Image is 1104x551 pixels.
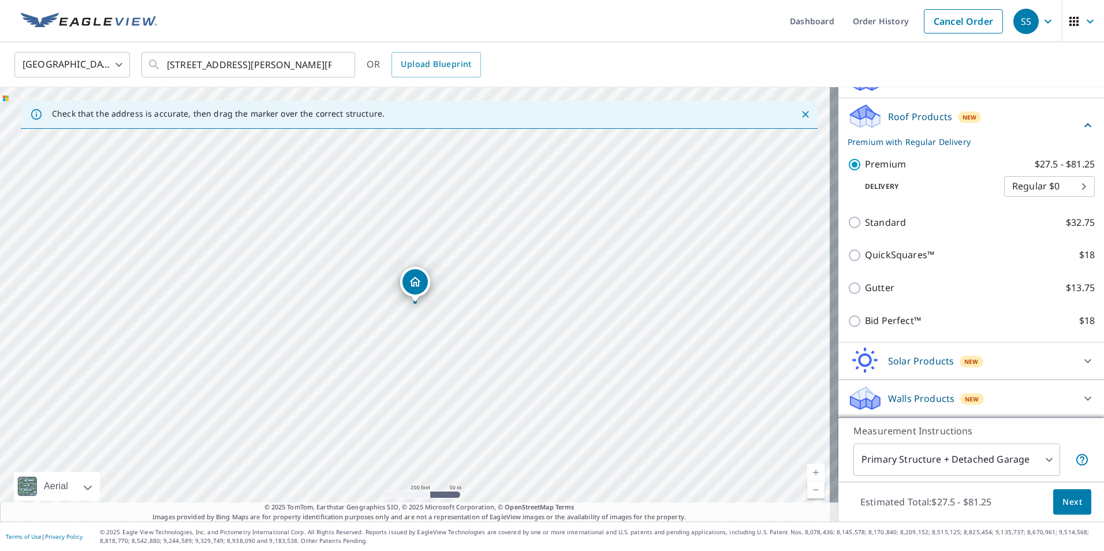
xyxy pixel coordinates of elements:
div: Regular $0 [1004,170,1095,203]
p: QuickSquares™ [865,248,934,262]
div: [GEOGRAPHIC_DATA] [14,49,130,81]
p: Check that the address is accurate, then drag the marker over the correct structure. [52,109,385,119]
p: Bid Perfect™ [865,314,921,328]
button: Next [1053,489,1091,515]
img: EV Logo [21,13,157,30]
a: Upload Blueprint [391,52,480,77]
p: Premium with Regular Delivery [848,136,1081,148]
p: © 2025 Eagle View Technologies, Inc. and Pictometry International Corp. All Rights Reserved. Repo... [100,528,1098,545]
p: Walls Products [888,392,954,405]
button: Close [798,107,813,122]
span: New [965,394,979,404]
a: OpenStreetMap [505,502,553,511]
a: Terms of Use [6,533,42,541]
input: Search by address or latitude-longitude [167,49,331,81]
div: Dropped pin, building 1, Residential property, 88 Tyree Springs Rd White House, TN 37188 [400,267,430,303]
a: Privacy Policy [45,533,83,541]
p: $18 [1079,314,1095,328]
a: Cancel Order [924,9,1003,33]
div: Solar ProductsNew [848,347,1095,375]
p: Delivery [848,181,1004,192]
p: Measurement Instructions [853,424,1089,438]
div: Roof ProductsNewPremium with Regular Delivery [848,103,1095,148]
p: Gutter [865,281,894,295]
span: Next [1062,495,1082,509]
div: Primary Structure + Detached Garage [853,444,1060,476]
p: | [6,533,83,540]
p: $32.75 [1066,215,1095,230]
div: SS [1013,9,1039,34]
div: Aerial [14,472,100,501]
p: $27.5 - $81.25 [1035,157,1095,172]
div: Aerial [40,472,72,501]
p: $18 [1079,248,1095,262]
p: Premium [865,157,906,172]
p: Estimated Total: $27.5 - $81.25 [851,489,1001,515]
a: Current Level 17, Zoom Out [807,481,825,498]
p: Roof Products [888,110,952,124]
span: New [963,113,977,122]
div: Walls ProductsNew [848,385,1095,412]
div: OR [367,52,481,77]
a: Terms [555,502,575,511]
a: Current Level 17, Zoom In [807,464,825,481]
p: Standard [865,215,906,230]
span: © 2025 TomTom, Earthstar Geographics SIO, © 2025 Microsoft Corporation, © [264,502,575,512]
span: New [964,357,979,366]
p: $13.75 [1066,281,1095,295]
p: Solar Products [888,354,954,368]
span: Upload Blueprint [401,57,471,72]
